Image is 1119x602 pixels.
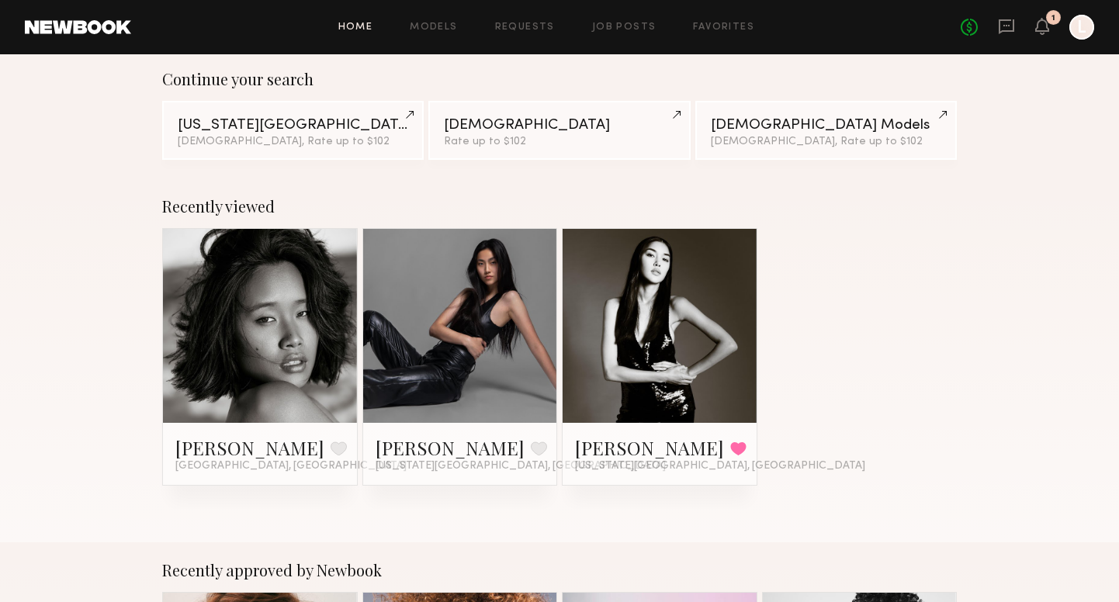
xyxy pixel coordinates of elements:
[711,118,941,133] div: [DEMOGRAPHIC_DATA] Models
[1051,14,1055,22] div: 1
[162,101,424,160] a: [US_STATE][GEOGRAPHIC_DATA][DEMOGRAPHIC_DATA], Rate up to $102
[162,70,957,88] div: Continue your search
[175,435,324,460] a: [PERSON_NAME]
[376,460,666,472] span: [US_STATE][GEOGRAPHIC_DATA], [GEOGRAPHIC_DATA]
[444,118,674,133] div: [DEMOGRAPHIC_DATA]
[428,101,690,160] a: [DEMOGRAPHIC_DATA]Rate up to $102
[495,22,555,33] a: Requests
[178,118,408,133] div: [US_STATE][GEOGRAPHIC_DATA]
[338,22,373,33] a: Home
[1069,15,1094,40] a: L
[575,435,724,460] a: [PERSON_NAME]
[175,460,407,472] span: [GEOGRAPHIC_DATA], [GEOGRAPHIC_DATA]
[711,137,941,147] div: [DEMOGRAPHIC_DATA], Rate up to $102
[592,22,657,33] a: Job Posts
[444,137,674,147] div: Rate up to $102
[178,137,408,147] div: [DEMOGRAPHIC_DATA], Rate up to $102
[162,197,957,216] div: Recently viewed
[575,460,865,472] span: [US_STATE][GEOGRAPHIC_DATA], [GEOGRAPHIC_DATA]
[695,101,957,160] a: [DEMOGRAPHIC_DATA] Models[DEMOGRAPHIC_DATA], Rate up to $102
[693,22,754,33] a: Favorites
[162,561,957,580] div: Recently approved by Newbook
[410,22,457,33] a: Models
[376,435,525,460] a: [PERSON_NAME]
